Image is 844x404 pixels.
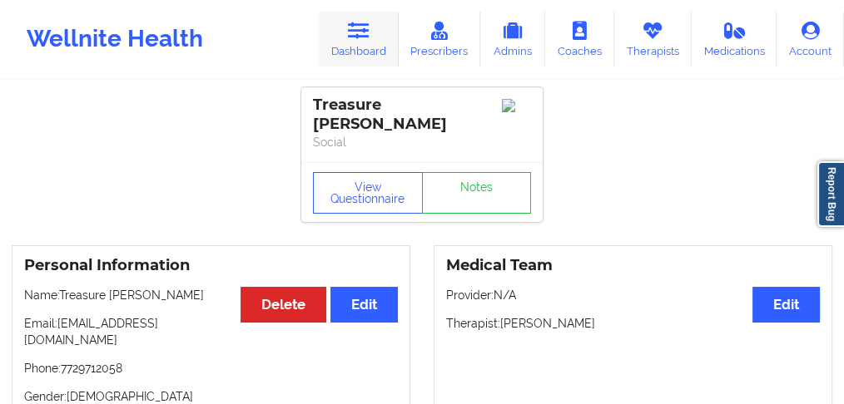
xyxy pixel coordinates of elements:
p: Provider: N/A [446,287,820,303]
p: Therapist: [PERSON_NAME] [446,315,820,332]
p: Email: [EMAIL_ADDRESS][DOMAIN_NAME] [24,315,398,348]
p: Name: Treasure [PERSON_NAME] [24,287,398,303]
p: Phone: 7729712058 [24,360,398,377]
button: Delete [241,287,326,323]
a: Admins [480,12,545,67]
a: Report Bug [817,161,844,227]
h3: Medical Team [446,256,820,275]
button: View Questionnaire [313,172,423,214]
a: Medications [692,12,777,67]
a: Prescribers [399,12,481,67]
p: Social [313,134,531,150]
a: Dashboard [319,12,399,67]
a: Account [777,12,844,67]
div: Treasure [PERSON_NAME] [313,96,531,134]
a: Therapists [614,12,692,67]
img: Image%2Fplaceholer-image.png [502,99,531,112]
h3: Personal Information [24,256,398,275]
button: Edit [330,287,398,323]
button: Edit [752,287,820,323]
a: Notes [422,172,532,214]
a: Coaches [545,12,614,67]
